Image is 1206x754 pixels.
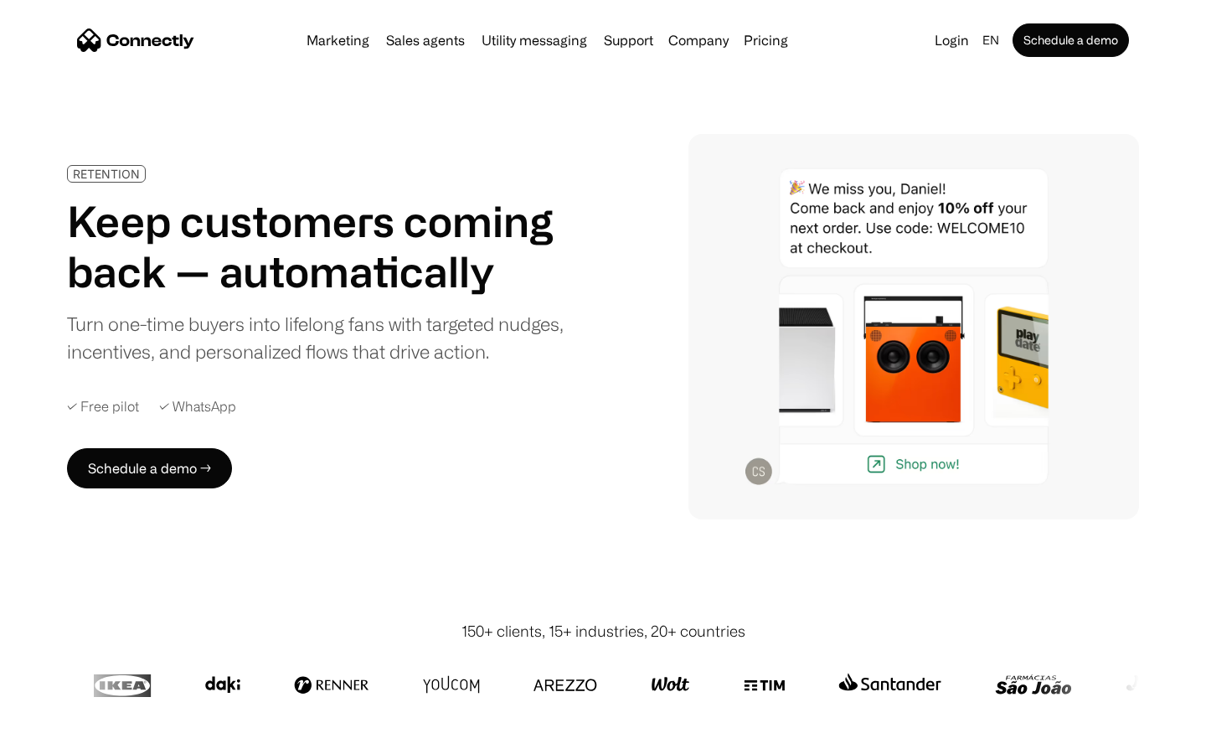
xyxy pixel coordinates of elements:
[73,168,140,180] div: RETENTION
[379,34,472,47] a: Sales agents
[67,399,139,415] div: ✓ Free pilot
[67,196,576,297] h1: Keep customers coming back — automatically
[461,620,745,643] div: 150+ clients, 15+ industries, 20+ countries
[67,310,576,365] div: Turn one-time buyers into lifelong fans with targeted nudges, incentives, and personalized flows ...
[1013,23,1129,57] a: Schedule a demo
[668,28,729,52] div: Company
[928,28,976,52] a: Login
[67,448,232,488] a: Schedule a demo →
[33,725,100,748] ul: Language list
[982,28,999,52] div: en
[17,723,100,748] aside: Language selected: English
[159,399,236,415] div: ✓ WhatsApp
[475,34,594,47] a: Utility messaging
[737,34,795,47] a: Pricing
[300,34,376,47] a: Marketing
[597,34,660,47] a: Support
